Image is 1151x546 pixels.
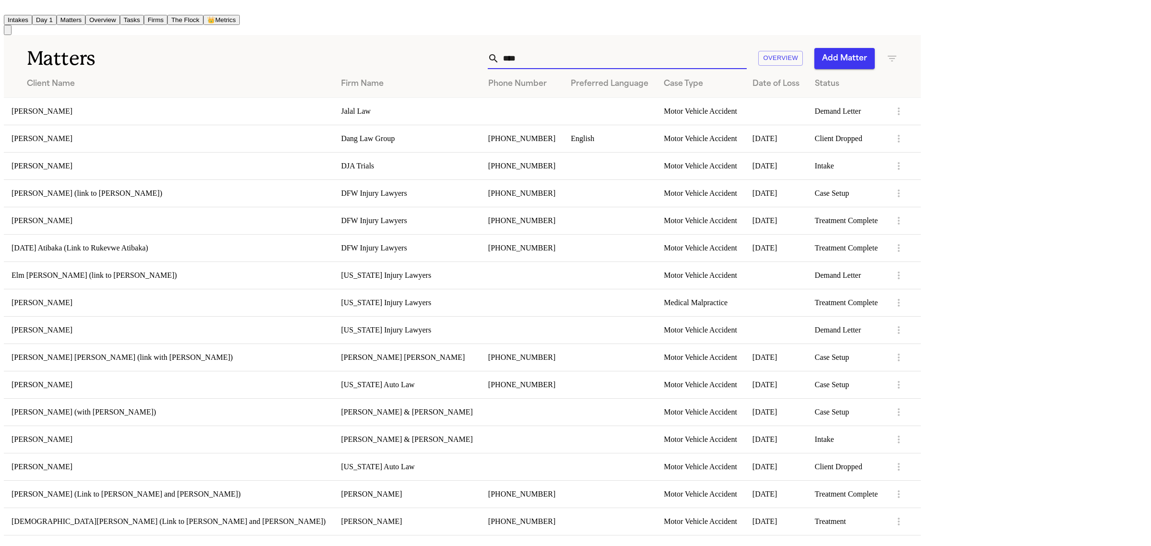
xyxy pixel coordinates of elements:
td: Case Setup [807,398,885,426]
td: Motor Vehicle Accident [656,480,745,508]
td: [PERSON_NAME] [333,508,481,535]
td: Motor Vehicle Accident [656,453,745,480]
span: Metrics [215,16,236,24]
td: Treatment Complete [807,234,885,261]
td: Treatment Complete [807,289,885,316]
a: Overview [85,15,120,24]
button: Overview [85,15,120,25]
td: [PHONE_NUMBER] [481,371,563,398]
td: [DATE] [745,344,807,371]
td: Client Dropped [807,125,885,152]
button: Tasks [120,15,144,25]
td: Treatment [807,508,885,535]
td: English [563,125,656,152]
a: Matters [57,15,85,24]
button: Add Matter [814,48,875,69]
td: Motor Vehicle Accident [656,97,745,125]
td: [PERSON_NAME] [4,371,333,398]
td: [PHONE_NUMBER] [481,207,563,234]
td: [PERSON_NAME] [4,207,333,234]
div: Phone Number [488,78,555,90]
td: [DATE] [745,234,807,261]
td: [PHONE_NUMBER] [481,480,563,508]
a: Day 1 [32,15,57,24]
td: [PERSON_NAME] (Link to [PERSON_NAME] and [PERSON_NAME]) [4,480,333,508]
td: [PHONE_NUMBER] [481,125,563,152]
td: [DATE] [745,152,807,179]
td: Case Setup [807,179,885,207]
td: [US_STATE] Auto Law [333,371,481,398]
td: DFW Injury Lawyers [333,179,481,207]
td: Medical Malpractice [656,289,745,316]
td: Intake [807,152,885,179]
td: [PERSON_NAME] [PERSON_NAME] [333,344,481,371]
td: [PHONE_NUMBER] [481,508,563,535]
td: Motor Vehicle Accident [656,316,745,344]
td: [US_STATE] Injury Lawyers [333,316,481,344]
td: Jalal Law [333,97,481,125]
td: [PERSON_NAME] & [PERSON_NAME] [333,426,481,453]
h1: Matters [27,47,281,71]
td: [DATE] [745,426,807,453]
button: Intakes [4,15,32,25]
button: The Flock [167,15,203,25]
td: [PERSON_NAME] [PERSON_NAME] (link with [PERSON_NAME]) [4,344,333,371]
td: Intake [807,426,885,453]
td: [DEMOGRAPHIC_DATA][PERSON_NAME] (Link to [PERSON_NAME] and [PERSON_NAME]) [4,508,333,535]
td: Motor Vehicle Accident [656,508,745,535]
div: Preferred Language [571,78,648,90]
td: Demand Letter [807,261,885,289]
td: [PERSON_NAME] [333,480,481,508]
td: Case Setup [807,344,885,371]
div: Date of Loss [752,78,799,90]
td: [PHONE_NUMBER] [481,344,563,371]
td: DFW Injury Lawyers [333,207,481,234]
td: Case Setup [807,371,885,398]
td: Motor Vehicle Accident [656,371,745,398]
td: [PERSON_NAME] & [PERSON_NAME] [333,398,481,426]
td: [DATE] [745,207,807,234]
td: Demand Letter [807,97,885,125]
div: Firm Name [341,78,473,90]
td: [PERSON_NAME] [4,125,333,152]
a: Intakes [4,15,32,24]
div: Client Name [27,78,326,90]
td: [PHONE_NUMBER] [481,234,563,261]
td: [US_STATE] Injury Lawyers [333,261,481,289]
td: [DATE] [745,371,807,398]
a: Firms [144,15,167,24]
td: Motor Vehicle Accident [656,234,745,261]
td: Demand Letter [807,316,885,344]
td: [PERSON_NAME] (link to [PERSON_NAME]) [4,179,333,207]
td: [PHONE_NUMBER] [481,179,563,207]
td: Motor Vehicle Accident [656,398,745,426]
td: Treatment Complete [807,480,885,508]
td: [US_STATE] Auto Law [333,453,481,480]
td: Motor Vehicle Accident [656,125,745,152]
div: Status [815,78,878,90]
td: DJA Trials [333,152,481,179]
td: [DATE] [745,179,807,207]
td: [DATE] [745,125,807,152]
button: Matters [57,15,85,25]
td: Client Dropped [807,453,885,480]
td: [PERSON_NAME] (with [PERSON_NAME]) [4,398,333,426]
td: [PERSON_NAME] [4,453,333,480]
a: crownMetrics [203,15,240,24]
td: Dang Law Group [333,125,481,152]
td: Elm [PERSON_NAME] (link to [PERSON_NAME]) [4,261,333,289]
span: crown [207,16,215,24]
td: [PERSON_NAME] [4,97,333,125]
img: Finch Logo [4,4,15,13]
td: [US_STATE] Injury Lawyers [333,289,481,316]
td: [PERSON_NAME] [4,316,333,344]
button: crownMetrics [203,15,240,25]
td: Motor Vehicle Accident [656,179,745,207]
td: [DATE] [745,480,807,508]
td: [PERSON_NAME] [4,426,333,453]
a: Tasks [120,15,144,24]
div: Case Type [664,78,737,90]
td: [DATE] [745,508,807,535]
a: Home [4,6,15,14]
td: [PERSON_NAME] [4,152,333,179]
